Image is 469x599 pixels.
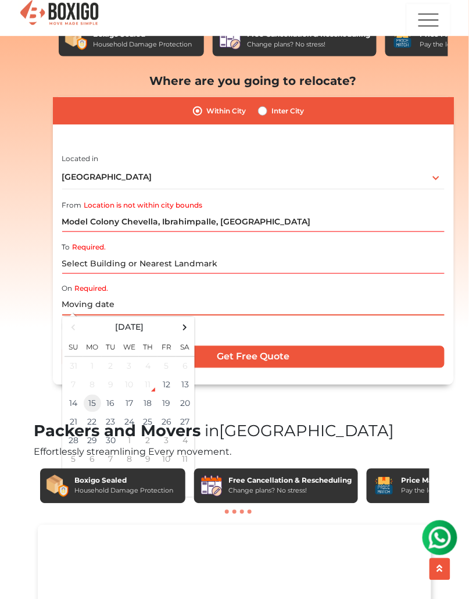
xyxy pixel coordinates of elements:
span: [GEOGRAPHIC_DATA] [201,422,395,441]
img: Boxigo Sealed [65,27,88,51]
label: From [62,200,82,211]
div: Boxigo Sealed [75,476,174,486]
h2: Where are you going to relocate? [53,74,454,88]
th: Th [139,336,157,357]
button: scroll up [429,558,450,580]
label: Inter City [272,104,305,118]
img: Free Cancellation & Rescheduling [200,475,223,498]
div: Free Cancellation & Rescheduling [229,476,352,486]
div: Household Damage Protection [94,40,192,49]
div: 11 [139,376,157,394]
span: in [205,422,220,441]
div: Household Damage Protection [75,486,174,496]
th: Select Month [83,319,176,336]
span: [GEOGRAPHIC_DATA] [62,172,152,182]
input: Moving date [62,295,445,316]
div: Change plans? No stress! [229,486,352,496]
input: Select Building or Nearest Landmark [62,212,445,232]
th: Fr [157,336,176,357]
input: Get Free Quote [62,346,445,368]
img: menu [417,5,441,35]
img: Free Cancellation & Rescheduling [219,27,242,51]
th: Su [65,336,83,357]
img: Price Match Guarantee [391,27,414,51]
th: Mo [83,336,102,357]
img: Price Match Guarantee [373,475,396,498]
span: Next Month [177,320,193,336]
div: Change plans? No stress! [248,40,371,49]
label: To [62,242,70,252]
input: Select Building or Nearest Landmark [62,254,445,274]
span: Previous Month [66,320,81,336]
span: Effortlessly streamlining Every movement. [34,447,232,458]
th: We [120,336,139,357]
label: On [62,284,73,294]
label: Located in [62,154,99,164]
label: Required. [73,242,106,252]
label: Within City [207,104,246,118]
h1: Packers and Movers [34,422,435,441]
label: Required. [75,284,109,294]
th: Sa [176,336,195,357]
img: Boxigo Sealed [46,475,69,498]
th: Tu [102,336,120,357]
label: Location is not within city bounds [84,200,203,211]
img: whatsapp-icon.svg [12,12,35,35]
